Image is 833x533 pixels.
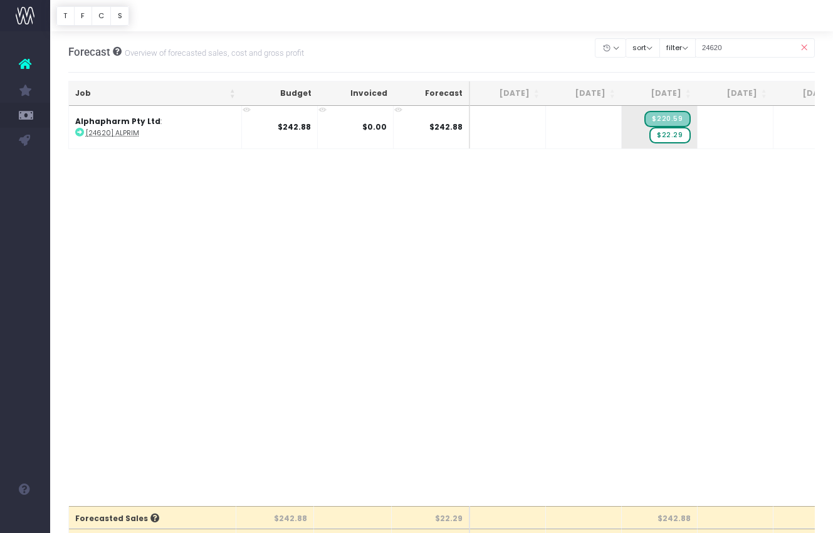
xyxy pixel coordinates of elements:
[470,81,546,106] th: Jun 25: activate to sort column ascending
[68,46,110,58] span: Forecast
[56,6,129,26] div: Vertical button group
[394,81,470,106] th: Forecast
[622,81,698,106] th: Aug 25: activate to sort column ascending
[318,81,394,106] th: Invoiced
[56,6,75,26] button: T
[69,81,242,106] th: Job: activate to sort column ascending
[86,128,139,138] abbr: [24620] Alprim
[695,38,815,58] input: Search...
[110,6,129,26] button: S
[622,506,698,529] th: $242.88
[122,46,304,58] small: Overview of forecasted sales, cost and gross profit
[429,122,463,133] span: $242.88
[362,122,387,132] strong: $0.00
[74,6,92,26] button: F
[278,122,311,132] strong: $242.88
[644,111,690,127] span: Streamtime Draft Invoice: 71976 – [24620] Alprim
[392,506,470,529] th: $22.29
[626,38,660,58] button: sort
[75,513,159,524] span: Forecasted Sales
[242,81,318,106] th: Budget
[69,106,242,148] td: :
[546,81,622,106] th: Jul 25: activate to sort column ascending
[75,116,160,127] strong: Alphapharm Pty Ltd
[659,38,696,58] button: filter
[16,508,34,527] img: images/default_profile_image.png
[698,81,773,106] th: Sep 25: activate to sort column ascending
[92,6,112,26] button: C
[649,127,691,143] span: wayahead Sales Forecast Item
[236,506,314,529] th: $242.88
